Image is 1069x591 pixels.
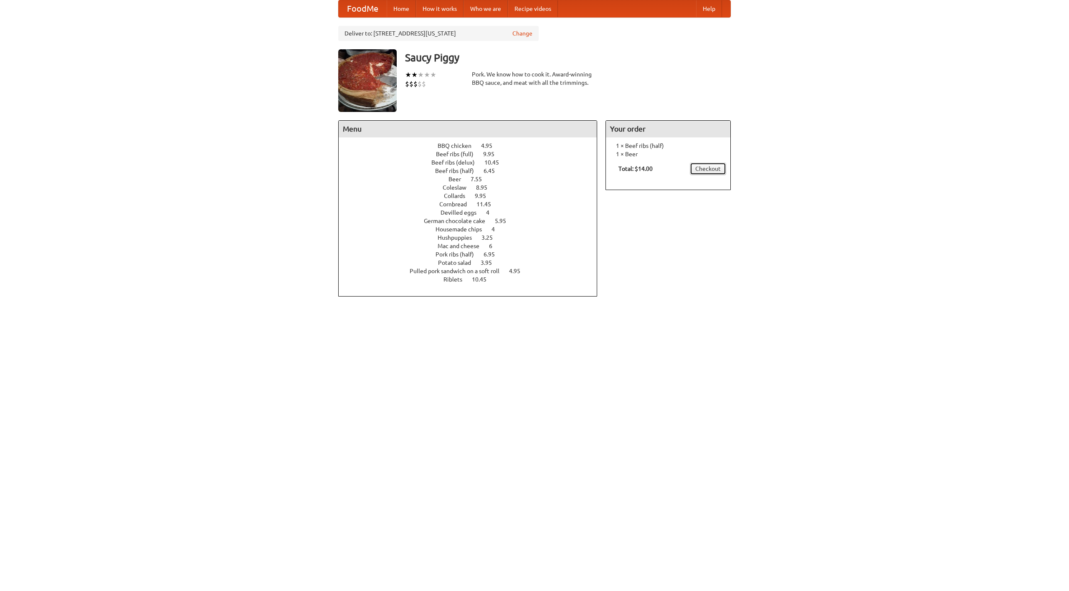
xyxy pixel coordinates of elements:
a: FoodMe [339,0,387,17]
span: 11.45 [476,201,499,208]
span: Beef ribs (full) [436,151,482,157]
a: Pulled pork sandwich on a soft roll 4.95 [410,268,536,274]
a: BBQ chicken 4.95 [438,142,508,149]
span: Coleslaw [443,184,475,191]
span: German chocolate cake [424,218,494,224]
a: Who we are [464,0,508,17]
h4: Your order [606,121,730,137]
span: 7.55 [471,176,490,183]
a: Potato salad 3.95 [438,259,507,266]
span: 3.25 [481,234,501,241]
li: 1 × Beef ribs (half) [610,142,726,150]
div: Pork. We know how to cook it. Award-winning BBQ sauce, and meat with all the trimmings. [472,70,597,87]
span: Devilled eggs [441,209,485,216]
li: 1 × Beer [610,150,726,158]
span: 9.95 [475,193,494,199]
a: Cornbread 11.45 [439,201,507,208]
a: Beef ribs (half) 6.45 [435,167,510,174]
span: 10.45 [484,159,507,166]
li: ★ [411,70,418,79]
a: Recipe videos [508,0,558,17]
li: $ [422,79,426,89]
span: 3.95 [481,259,500,266]
a: Beef ribs (full) 9.95 [436,151,510,157]
li: $ [418,79,422,89]
span: Riblets [443,276,471,283]
span: 8.95 [476,184,496,191]
span: Pulled pork sandwich on a soft roll [410,268,508,274]
a: German chocolate cake 5.95 [424,218,522,224]
a: Home [387,0,416,17]
a: Riblets 10.45 [443,276,502,283]
a: Beer 7.55 [448,176,497,183]
span: Cornbread [439,201,475,208]
li: $ [413,79,418,89]
a: How it works [416,0,464,17]
span: Housemade chips [436,226,490,233]
span: 9.95 [483,151,503,157]
span: Pork ribs (half) [436,251,482,258]
li: $ [409,79,413,89]
h3: Saucy Piggy [405,49,731,66]
span: 4.95 [481,142,501,149]
span: 4 [491,226,503,233]
li: ★ [418,70,424,79]
a: Help [696,0,722,17]
span: Beef ribs (half) [435,167,482,174]
li: ★ [405,70,411,79]
span: BBQ chicken [438,142,480,149]
a: Coleslaw 8.95 [443,184,503,191]
a: Checkout [690,162,726,175]
span: Collards [444,193,474,199]
span: 4 [486,209,498,216]
li: $ [405,79,409,89]
li: ★ [424,70,430,79]
span: Mac and cheese [438,243,488,249]
span: 6.45 [484,167,503,174]
a: Housemade chips 4 [436,226,510,233]
span: 6.95 [484,251,503,258]
img: angular.jpg [338,49,397,112]
a: Collards 9.95 [444,193,502,199]
span: 6 [489,243,501,249]
a: Devilled eggs 4 [441,209,505,216]
a: Change [512,29,532,38]
li: ★ [430,70,436,79]
span: Potato salad [438,259,479,266]
a: Beef ribs (delux) 10.45 [431,159,514,166]
span: 10.45 [472,276,495,283]
span: 5.95 [495,218,514,224]
div: Deliver to: [STREET_ADDRESS][US_STATE] [338,26,539,41]
span: Beer [448,176,469,183]
b: Total: $14.00 [618,165,653,172]
a: Pork ribs (half) 6.95 [436,251,510,258]
a: Mac and cheese 6 [438,243,508,249]
h4: Menu [339,121,597,137]
span: Hushpuppies [438,234,480,241]
a: Hushpuppies 3.25 [438,234,508,241]
span: Beef ribs (delux) [431,159,483,166]
span: 4.95 [509,268,529,274]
